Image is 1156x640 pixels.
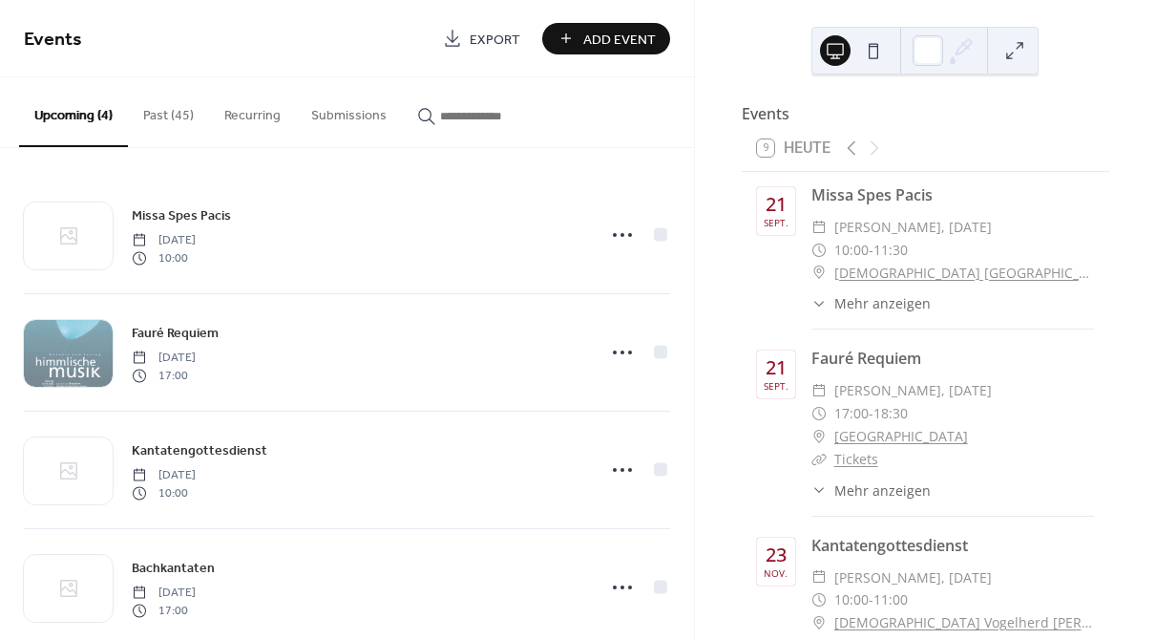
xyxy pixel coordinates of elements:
[132,557,215,579] a: Bachkantaten
[834,239,869,262] span: 10:00
[873,402,908,425] span: 18:30
[834,450,878,468] a: Tickets
[811,348,921,369] a: Fauré Requiem
[766,195,787,214] div: 21
[834,480,931,501] span: Mehr anzeigen
[132,439,267,461] a: Kantatengottesdienst
[811,216,827,239] div: ​
[132,585,196,602] span: [DATE]
[132,206,231,226] span: Missa Spes Pacis
[583,30,656,50] span: Add Event
[834,611,1094,634] a: [DEMOGRAPHIC_DATA] Vogelherd [PERSON_NAME]
[132,441,267,461] span: Kantatengottesdienst
[811,293,827,313] div: ​
[811,480,931,501] button: ​Mehr anzeigen
[764,381,788,391] div: Sept.
[869,588,873,611] span: -
[834,566,992,589] span: [PERSON_NAME], [DATE]
[132,324,219,344] span: Fauré Requiem
[811,183,1094,206] div: Missa Spes Pacis
[128,77,209,145] button: Past (45)
[811,379,827,402] div: ​
[132,350,196,367] span: [DATE]
[429,23,535,54] a: Export
[542,23,670,54] button: Add Event
[834,262,1094,285] a: [DEMOGRAPHIC_DATA] [GEOGRAPHIC_DATA]
[811,534,1094,557] div: Kantatengottesdienst
[766,545,787,565] div: 23
[811,239,827,262] div: ​
[470,30,520,50] span: Export
[766,358,787,377] div: 21
[742,102,1109,125] div: Events
[869,239,873,262] span: -
[873,239,908,262] span: 11:30
[834,425,968,448] a: [GEOGRAPHIC_DATA]
[132,204,231,226] a: Missa Spes Pacis
[132,232,196,249] span: [DATE]
[834,293,931,313] span: Mehr anzeigen
[132,322,219,344] a: Fauré Requiem
[132,467,196,484] span: [DATE]
[811,566,827,589] div: ​
[132,367,196,384] span: 17:00
[869,402,873,425] span: -
[132,559,215,579] span: Bachkantaten
[834,216,992,239] span: [PERSON_NAME], [DATE]
[811,425,827,448] div: ​
[811,480,827,501] div: ​
[132,602,196,619] span: 17:00
[132,249,196,267] span: 10:00
[764,568,788,578] div: Nov.
[811,293,931,313] button: ​Mehr anzeigen
[834,402,869,425] span: 17:00
[811,262,827,285] div: ​
[811,402,827,425] div: ​
[764,218,788,227] div: Sept.
[834,588,869,611] span: 10:00
[873,588,908,611] span: 11:00
[811,448,827,471] div: ​
[296,77,402,145] button: Submissions
[209,77,296,145] button: Recurring
[19,77,128,147] button: Upcoming (4)
[811,611,827,634] div: ​
[834,379,992,402] span: [PERSON_NAME], [DATE]
[811,588,827,611] div: ​
[132,484,196,501] span: 10:00
[24,21,82,58] span: Events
